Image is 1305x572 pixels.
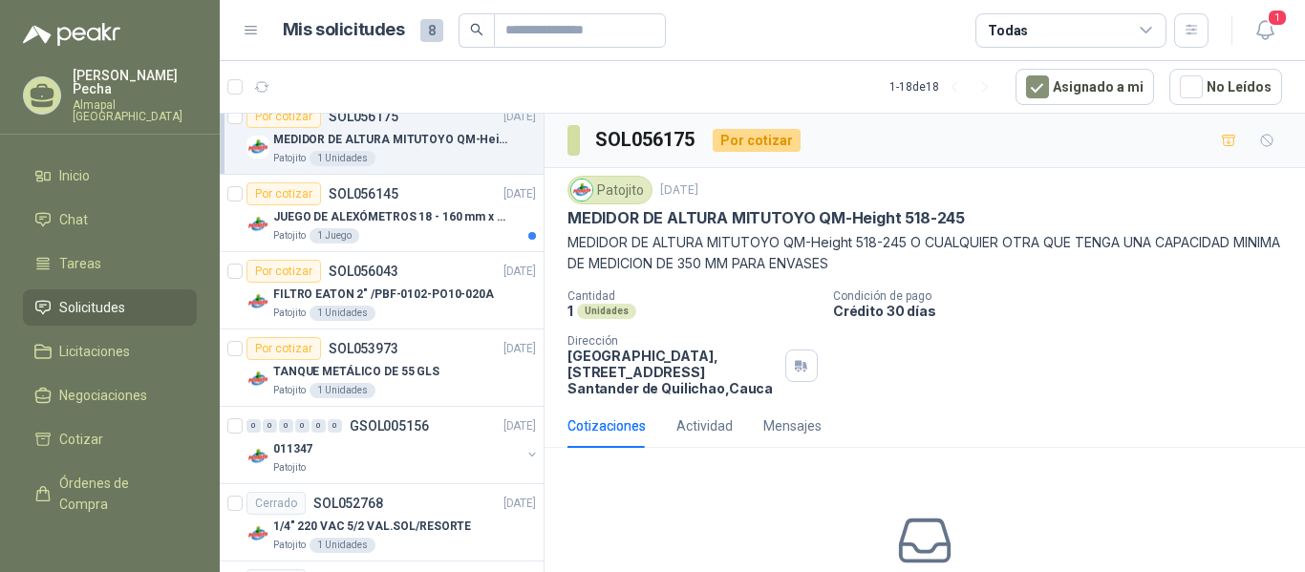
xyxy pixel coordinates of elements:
button: Asignado a mi [1016,69,1154,105]
p: Patojito [273,538,306,553]
img: Company Logo [246,368,269,391]
a: Por cotizarSOL056175[DATE] Company LogoMEDIDOR DE ALTURA MITUTOYO QM-Height 518-245Patojito1 Unid... [220,97,544,175]
div: Por cotizar [713,129,801,152]
div: Por cotizar [246,260,321,283]
div: Por cotizar [246,105,321,128]
p: Almapal [GEOGRAPHIC_DATA] [73,99,197,122]
span: search [470,23,483,36]
img: Company Logo [246,213,269,236]
a: Por cotizarSOL056145[DATE] Company LogoJUEGO DE ALEXÓMETROS 18 - 160 mm x 0,01 mm 2824-S3Patojito... [220,175,544,252]
p: [DATE] [503,340,536,358]
p: Patojito [273,306,306,321]
div: 1 Unidades [310,151,375,166]
a: CerradoSOL052768[DATE] Company Logo1/4" 220 VAC 5/2 VAL.SOL/RESORTEPatojito1 Unidades [220,484,544,561]
div: Cerrado [246,492,306,515]
p: Condición de pago [833,289,1297,303]
img: Company Logo [571,180,592,201]
div: Por cotizar [246,337,321,360]
span: Licitaciones [59,341,130,362]
div: 1 Unidades [310,383,375,398]
div: Patojito [567,176,652,204]
p: MEDIDOR DE ALTURA MITUTOYO QM-Height 518-245 [273,131,511,149]
img: Company Logo [246,445,269,468]
a: Por cotizarSOL053973[DATE] Company LogoTANQUE METÁLICO DE 55 GLSPatojito1 Unidades [220,329,544,407]
a: Órdenes de Compra [23,465,197,522]
span: Chat [59,209,88,230]
p: Dirección [567,334,778,348]
span: Inicio [59,165,90,186]
p: SOL056043 [329,265,398,278]
p: 1/4" 220 VAC 5/2 VAL.SOL/RESORTE [273,518,471,536]
img: Logo peakr [23,23,120,46]
p: Patojito [273,460,306,476]
p: [DATE] [503,108,536,126]
div: Cotizaciones [567,415,646,436]
div: 0 [295,419,310,433]
a: Por cotizarSOL056043[DATE] Company LogoFILTRO EATON 2" /PBF-0102-PO10-020APatojito1 Unidades [220,252,544,329]
p: TANQUE METÁLICO DE 55 GLS [273,363,439,381]
div: Mensajes [763,415,822,436]
div: 1 Unidades [310,538,375,553]
a: Negociaciones [23,377,197,413]
p: 011347 [273,440,312,458]
a: Solicitudes [23,289,197,326]
p: 1 [567,303,573,319]
div: 0 [246,419,261,433]
div: Actividad [676,415,733,436]
span: 1 [1267,9,1288,27]
p: Cantidad [567,289,818,303]
p: Patojito [273,151,306,166]
div: 1 - 18 de 18 [889,72,1000,102]
div: Por cotizar [246,182,321,205]
img: Company Logo [246,136,269,159]
button: 1 [1248,13,1282,48]
p: [PERSON_NAME] Pecha [73,69,197,95]
p: JUEGO DE ALEXÓMETROS 18 - 160 mm x 0,01 mm 2824-S3 [273,208,511,226]
p: Patojito [273,383,306,398]
span: 8 [420,19,443,42]
h3: SOL056175 [595,125,697,155]
a: Cotizar [23,421,197,457]
p: SOL053973 [329,342,398,355]
a: Chat [23,201,197,238]
div: Unidades [577,304,636,319]
span: Solicitudes [59,297,125,318]
img: Company Logo [246,290,269,313]
button: No Leídos [1169,69,1282,105]
p: [DATE] [660,181,698,200]
div: 1 Juego [310,228,359,244]
div: 0 [279,419,293,433]
p: FILTRO EATON 2" /PBF-0102-PO10-020A [273,286,494,304]
div: 1 Unidades [310,306,375,321]
p: [DATE] [503,185,536,203]
span: Órdenes de Compra [59,473,179,515]
p: Patojito [273,228,306,244]
span: Negociaciones [59,385,147,406]
p: [GEOGRAPHIC_DATA], [STREET_ADDRESS] Santander de Quilichao , Cauca [567,348,778,396]
div: 0 [311,419,326,433]
p: SOL052768 [313,497,383,510]
p: [DATE] [503,263,536,281]
div: 0 [328,419,342,433]
p: [DATE] [503,417,536,435]
a: Licitaciones [23,333,197,370]
p: GSOL005156 [350,419,429,433]
a: Inicio [23,158,197,194]
p: Crédito 30 días [833,303,1297,319]
div: 0 [263,419,277,433]
p: SOL056175 [329,110,398,123]
p: [DATE] [503,495,536,513]
p: MEDIDOR DE ALTURA MITUTOYO QM-Height 518-245 O CUALQUIER OTRA QUE TENGA UNA CAPACIDAD MINIMA DE M... [567,232,1282,274]
img: Company Logo [246,522,269,545]
h1: Mis solicitudes [283,16,405,44]
a: 0 0 0 0 0 0 GSOL005156[DATE] Company Logo011347Patojito [246,414,540,476]
span: Cotizar [59,429,103,450]
a: Tareas [23,245,197,282]
span: Tareas [59,253,101,274]
p: MEDIDOR DE ALTURA MITUTOYO QM-Height 518-245 [567,208,965,228]
p: SOL056145 [329,187,398,201]
div: Todas [988,20,1028,41]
